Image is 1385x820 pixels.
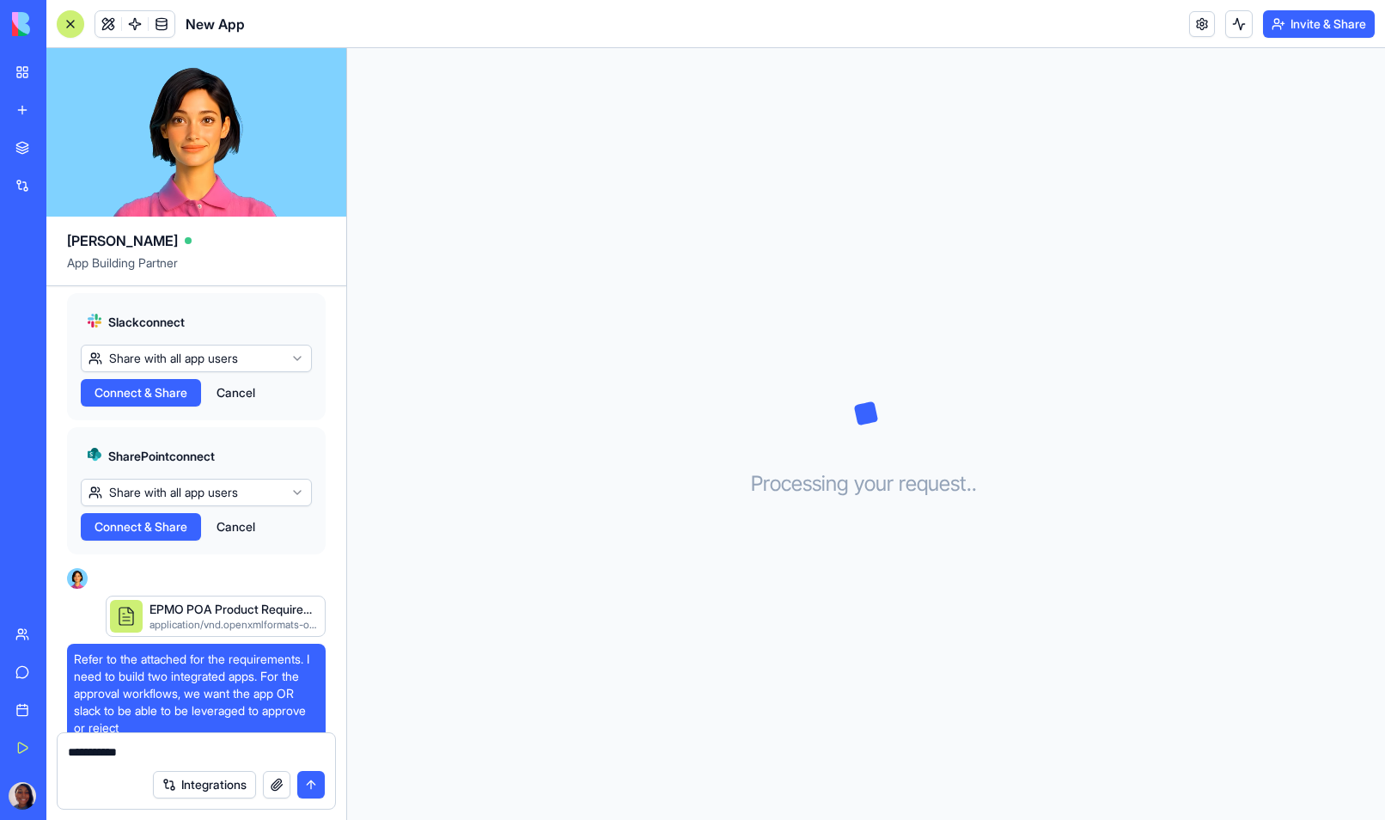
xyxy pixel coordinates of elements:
[74,651,319,737] span: Refer to the attached for the requirements. I need to build two integrated apps. For the approval...
[108,448,215,465] span: SharePoint connect
[95,518,187,535] span: Connect & Share
[149,618,318,632] div: application/vnd.openxmlformats-officedocument.wordprocessingml.document
[967,470,972,498] span: .
[186,14,245,34] span: New App
[149,601,318,618] div: EPMO POA Product Requirements Document.docx
[95,384,187,401] span: Connect & Share
[9,782,36,810] img: ACg8ocLYb1-R-T0fwq7Vh0Aygno3L61rbqGbR_rp2Qe1gAffH8wu4Cp_=s96-c
[1263,10,1375,38] button: Invite & Share
[972,470,977,498] span: .
[12,12,119,36] img: logo
[88,314,101,327] img: slack
[208,513,264,541] button: Cancel
[81,379,201,407] button: Connect & Share
[153,771,256,799] button: Integrations
[88,448,101,462] img: share_point
[208,379,264,407] button: Cancel
[67,230,178,251] span: [PERSON_NAME]
[67,254,326,285] span: App Building Partner
[751,470,982,498] h3: Processing your request
[81,513,201,541] button: Connect & Share
[67,568,88,589] img: Ella_00000_wcx2te.png
[108,314,185,331] span: Slack connect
